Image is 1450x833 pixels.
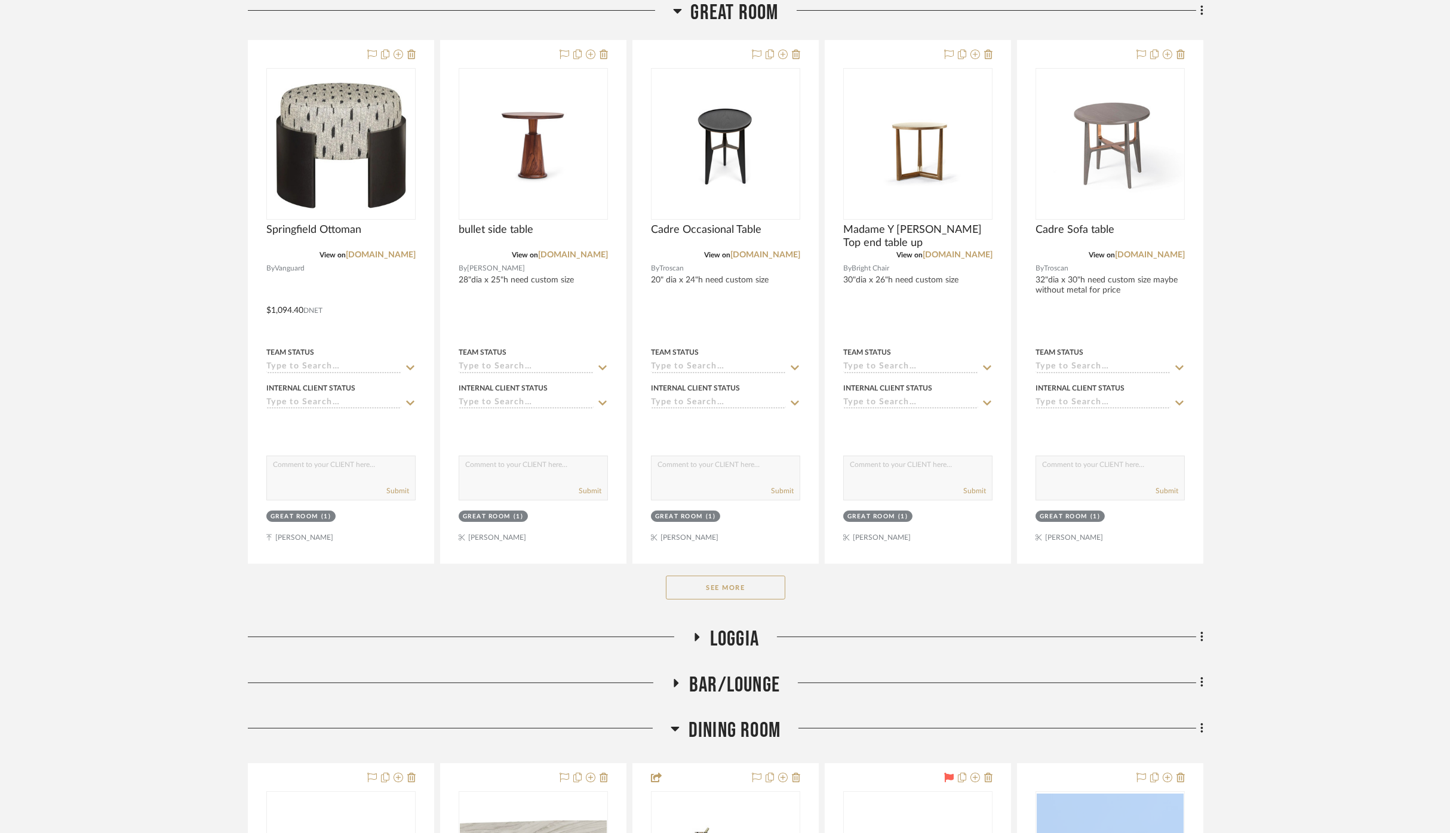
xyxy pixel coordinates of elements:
[652,89,799,199] img: Cadre Occasional Table
[459,362,594,373] input: Type to Search…
[463,512,511,521] div: Great Room
[266,398,401,409] input: Type to Search…
[386,485,409,496] button: Submit
[266,347,314,358] div: Team Status
[320,251,346,259] span: View on
[1036,362,1171,373] input: Type to Search…
[459,347,506,358] div: Team Status
[843,398,978,409] input: Type to Search…
[266,383,355,394] div: Internal Client Status
[1115,251,1185,259] a: [DOMAIN_NAME]
[847,512,895,521] div: Great Room
[651,347,699,358] div: Team Status
[1036,383,1125,394] div: Internal Client Status
[1156,485,1178,496] button: Submit
[346,251,416,259] a: [DOMAIN_NAME]
[321,512,331,521] div: (1)
[1036,347,1083,358] div: Team Status
[459,223,533,236] span: bullet side table
[1044,263,1068,274] span: Troscan
[710,626,759,652] span: Loggia
[538,251,608,259] a: [DOMAIN_NAME]
[266,263,275,274] span: By
[651,362,786,373] input: Type to Search…
[651,398,786,409] input: Type to Search…
[266,223,361,236] span: Springfield Ottoman
[268,75,414,213] img: Springfield Ottoman
[1090,512,1101,521] div: (1)
[843,362,978,373] input: Type to Search…
[843,347,891,358] div: Team Status
[651,263,659,274] span: By
[659,263,684,274] span: Troscan
[459,383,548,394] div: Internal Client Status
[266,362,401,373] input: Type to Search…
[923,251,993,259] a: [DOMAIN_NAME]
[689,672,780,698] span: Bar/Lounge
[459,263,467,274] span: By
[1036,223,1114,236] span: Cadre Sofa table
[514,512,524,521] div: (1)
[467,263,525,274] span: [PERSON_NAME]
[896,251,923,259] span: View on
[843,263,852,274] span: By
[666,576,785,600] button: See More
[271,512,318,521] div: Great Room
[460,95,607,193] img: bullet side table
[730,251,800,259] a: [DOMAIN_NAME]
[843,223,993,250] span: Madame Y [PERSON_NAME] Top end table up
[1037,89,1184,199] img: Cadre Sofa table
[771,485,794,496] button: Submit
[843,383,932,394] div: Internal Client Status
[1040,512,1087,521] div: Great Room
[963,485,986,496] button: Submit
[651,383,740,394] div: Internal Client Status
[1089,251,1115,259] span: View on
[579,485,601,496] button: Submit
[1036,263,1044,274] span: By
[852,263,889,274] span: Bright Chair
[706,512,716,521] div: (1)
[275,263,305,274] span: Vanguard
[898,512,908,521] div: (1)
[689,718,781,743] span: Dining Room
[1036,398,1171,409] input: Type to Search…
[844,89,991,199] img: Madame Y Wood Top end table up
[655,512,703,521] div: Great Room
[512,251,538,259] span: View on
[459,398,594,409] input: Type to Search…
[651,223,761,236] span: Cadre Occasional Table
[704,251,730,259] span: View on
